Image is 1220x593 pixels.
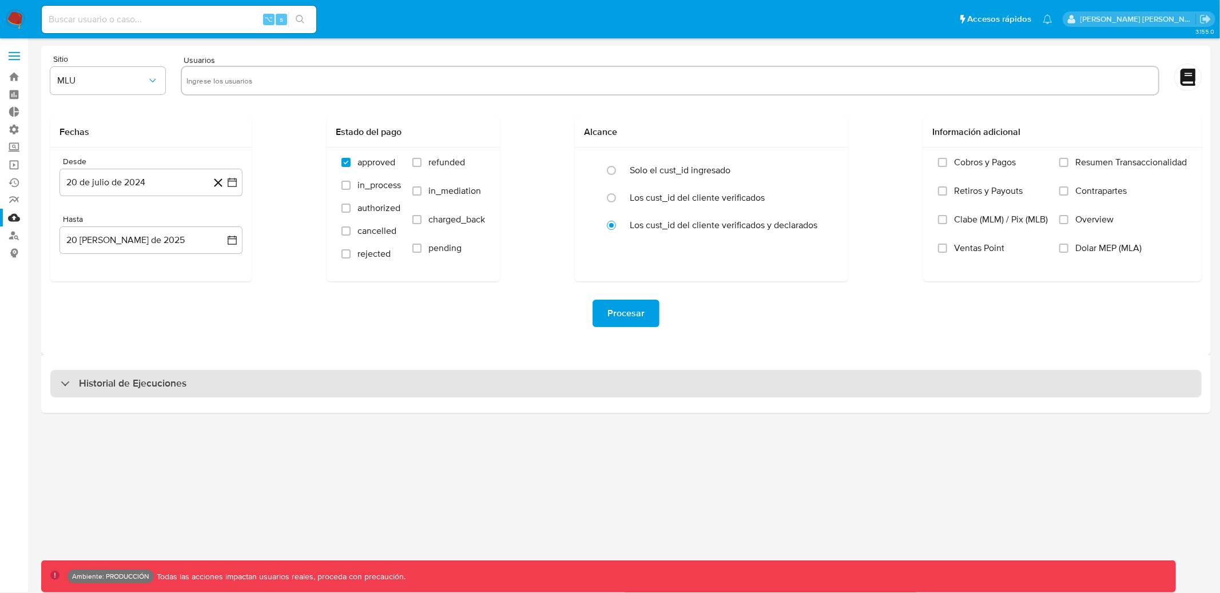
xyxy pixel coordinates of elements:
[1199,13,1211,25] a: Salir
[967,13,1031,25] span: Accesos rápidos
[42,12,316,27] input: Buscar usuario o caso...
[1080,14,1196,25] p: christian.palomeque@mercadolibre.com.co
[280,14,283,25] span: s
[154,571,406,582] p: Todas las acciones impactan usuarios reales, proceda con precaución.
[288,11,312,27] button: search-icon
[1043,14,1052,24] a: Notificaciones
[264,14,273,25] span: ⌥
[72,574,149,579] p: Ambiente: PRODUCCIÓN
